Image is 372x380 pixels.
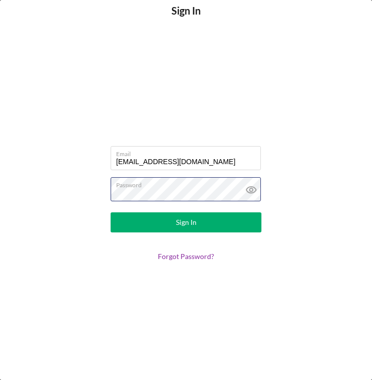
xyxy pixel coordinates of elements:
[116,147,261,158] label: Email
[158,252,214,261] a: Forgot Password?
[176,212,197,232] div: Sign In
[111,212,261,232] button: Sign In
[116,178,261,189] label: Password
[171,5,201,32] h4: Sign In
